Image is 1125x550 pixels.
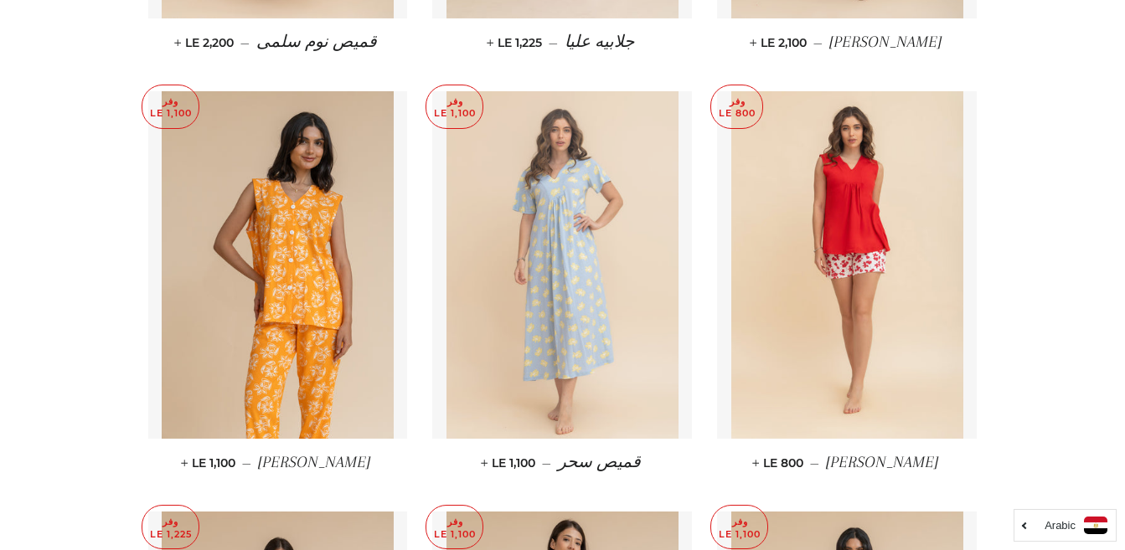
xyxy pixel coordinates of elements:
a: [PERSON_NAME] — LE 1,100 [148,439,408,486]
span: LE 2,200 [178,35,234,50]
a: [PERSON_NAME] — LE 2,100 [717,18,977,66]
p: وفر LE 1,225 [142,506,199,548]
span: LE 800 [756,455,803,470]
span: — [242,455,251,470]
p: وفر LE 1,100 [711,506,767,548]
span: قميص نوم سلمى [256,33,377,51]
a: [PERSON_NAME] — LE 800 [717,439,977,486]
span: LE 1,100 [484,455,535,470]
span: — [240,35,250,50]
span: — [549,35,558,50]
p: وفر LE 1,100 [142,85,199,128]
span: قميص سحر [558,453,641,471]
span: [PERSON_NAME] [829,33,942,51]
span: LE 2,100 [753,35,807,50]
a: جلابيه عليا — LE 1,225 [432,18,692,66]
i: Arabic [1045,520,1076,531]
span: [PERSON_NAME] [258,453,370,471]
a: قميص سحر — LE 1,100 [432,439,692,486]
a: Arabic [1023,517,1107,534]
p: وفر LE 800 [711,85,762,128]
span: LE 1,225 [490,35,542,50]
p: وفر LE 1,100 [426,85,483,128]
span: جلابيه عليا [565,33,634,51]
span: — [813,35,823,50]
p: وفر LE 1,100 [426,506,483,548]
span: [PERSON_NAME] [826,453,938,471]
span: LE 1,100 [184,455,235,470]
span: — [810,455,819,470]
a: قميص نوم سلمى — LE 2,200 [148,18,408,66]
span: — [542,455,551,470]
